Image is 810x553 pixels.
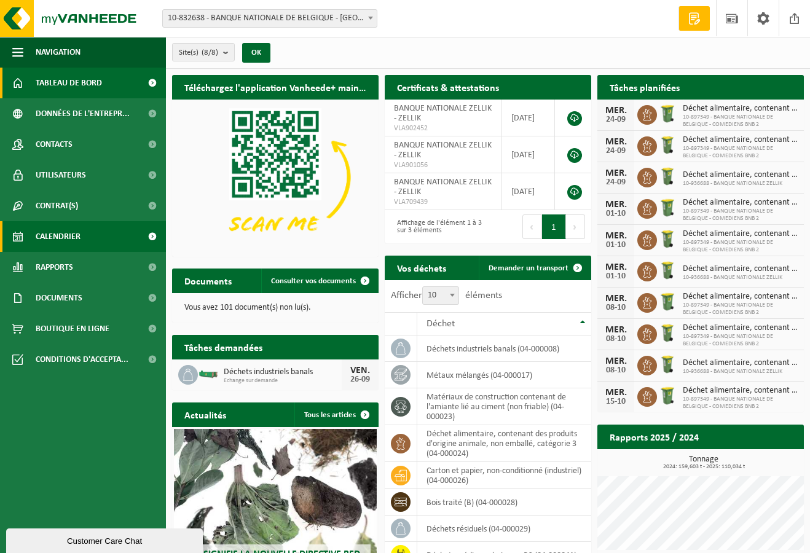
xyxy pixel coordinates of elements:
span: Déchet alimentaire, contenant des produits d'origine animale, non emballé, catég... [683,264,798,274]
div: MER. [604,356,628,366]
button: Site(s)(8/8) [172,43,235,61]
span: 10-832638 - BANQUE NATIONALE DE BELGIQUE - BRUXELLES [163,10,377,27]
div: 01-10 [604,272,628,281]
span: Calendrier [36,221,81,252]
div: VEN. [348,366,372,375]
div: 08-10 [604,304,628,312]
div: 26-09 [348,375,372,384]
h2: Rapports 2025 / 2024 [597,425,711,449]
span: Echange sur demande [224,377,342,385]
div: 01-10 [604,210,628,218]
div: 24-09 [604,147,628,155]
span: Demander un transport [489,264,568,272]
img: WB-0140-HPE-GN-50 [657,354,678,375]
img: WB-0140-HPE-GN-50 [657,260,678,281]
span: Déchet alimentaire, contenant des produits d'origine animale, non emballé, catég... [683,170,798,180]
span: Contrat(s) [36,190,78,221]
label: Afficher éléments [391,291,502,300]
td: [DATE] [502,100,555,136]
div: 24-09 [604,116,628,124]
count: (8/8) [202,49,218,57]
td: carton et papier, non-conditionné (industriel) (04-000026) [417,462,591,489]
div: MER. [604,262,628,272]
p: Vous avez 101 document(s) non lu(s). [184,304,366,312]
h3: Tonnage [604,455,804,470]
span: Déchets industriels banals [224,367,342,377]
div: Affichage de l'élément 1 à 3 sur 3 éléments [391,213,482,240]
span: 10-936688 - BANQUE NATIONALE ZELLIK [683,368,798,375]
a: Tous les articles [294,402,377,427]
div: MER. [604,294,628,304]
span: BANQUE NATIONALE ZELLIK - ZELLIK [394,104,492,123]
img: WB-0140-HPE-GN-50 [657,229,678,249]
div: MER. [604,106,628,116]
div: MER. [604,200,628,210]
h2: Vos déchets [385,256,458,280]
span: 10-936688 - BANQUE NATIONALE ZELLIK [683,180,798,187]
div: 08-10 [604,335,628,343]
span: BANQUE NATIONALE ZELLIK - ZELLIK [394,141,492,160]
div: MER. [604,388,628,398]
img: HK-XC-15-GN-00 [198,368,219,379]
span: 10-897349 - BANQUE NATIONALE DE BELGIQUE - COMEDIENS BNB 2 [683,114,798,128]
button: Previous [522,214,542,239]
span: Déchet alimentaire, contenant des produits d'origine animale, non emballé, catég... [683,323,798,333]
iframe: chat widget [6,526,205,553]
a: Demander un transport [479,256,590,280]
span: VLA901056 [394,160,492,170]
h2: Certificats & attestations [385,75,511,99]
h2: Téléchargez l'application Vanheede+ maintenant! [172,75,379,99]
div: 24-09 [604,178,628,187]
td: [DATE] [502,173,555,210]
div: 08-10 [604,366,628,375]
h2: Documents [172,269,244,292]
img: WB-0240-HPE-GN-50 [657,385,678,406]
span: VLA902452 [394,124,492,133]
span: Déchet alimentaire, contenant des produits d'origine animale, non emballé, catég... [683,229,798,239]
img: WB-0240-HPE-GN-50 [657,103,678,124]
span: Déchet alimentaire, contenant des produits d'origine animale, non emballé, catég... [683,386,798,396]
span: Contacts [36,129,73,160]
span: Conditions d'accepta... [36,344,128,375]
div: MER. [604,325,628,335]
td: déchets résiduels (04-000029) [417,516,591,542]
a: Consulter vos documents [261,269,377,293]
td: métaux mélangés (04-000017) [417,362,591,388]
button: 1 [542,214,566,239]
div: MER. [604,137,628,147]
img: WB-0140-HPE-GN-50 [657,166,678,187]
span: Déchet alimentaire, contenant des produits d'origine animale, non emballé, catég... [683,358,798,368]
td: [DATE] [502,136,555,173]
span: 10-897349 - BANQUE NATIONALE DE BELGIQUE - COMEDIENS BNB 2 [683,396,798,410]
span: Déchet [427,319,455,329]
img: WB-0240-HPE-GN-50 [657,291,678,312]
div: 01-10 [604,241,628,249]
span: 10-897349 - BANQUE NATIONALE DE BELGIQUE - COMEDIENS BNB 2 [683,333,798,348]
span: BANQUE NATIONALE ZELLIK - ZELLIK [394,178,492,197]
span: VLA709439 [394,197,492,207]
button: OK [242,43,270,63]
span: Site(s) [179,44,218,62]
h2: Tâches planifiées [597,75,692,99]
span: Navigation [36,37,81,68]
img: WB-0140-HPE-GN-50 [657,135,678,155]
span: Données de l'entrepr... [36,98,130,129]
span: Boutique en ligne [36,313,109,344]
a: Consulter les rapports [697,449,803,473]
span: Déchet alimentaire, contenant des produits d'origine animale, non emballé, catég... [683,135,798,145]
td: déchet alimentaire, contenant des produits d'origine animale, non emballé, catégorie 3 (04-000024) [417,425,591,462]
td: bois traité (B) (04-000028) [417,489,591,516]
img: Download de VHEPlus App [172,100,379,254]
div: MER. [604,231,628,241]
span: Déchet alimentaire, contenant des produits d'origine animale, non emballé, catég... [683,292,798,302]
span: Déchet alimentaire, contenant des produits d'origine animale, non emballé, catég... [683,198,798,208]
span: 10 [422,286,459,305]
img: WB-0140-HPE-GN-50 [657,323,678,343]
span: 10-936688 - BANQUE NATIONALE ZELLIK [683,274,798,281]
h2: Tâches demandées [172,335,275,359]
span: Documents [36,283,82,313]
span: Utilisateurs [36,160,86,190]
span: 10-897349 - BANQUE NATIONALE DE BELGIQUE - COMEDIENS BNB 2 [683,208,798,222]
td: matériaux de construction contenant de l'amiante lié au ciment (non friable) (04-000023) [417,388,591,425]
